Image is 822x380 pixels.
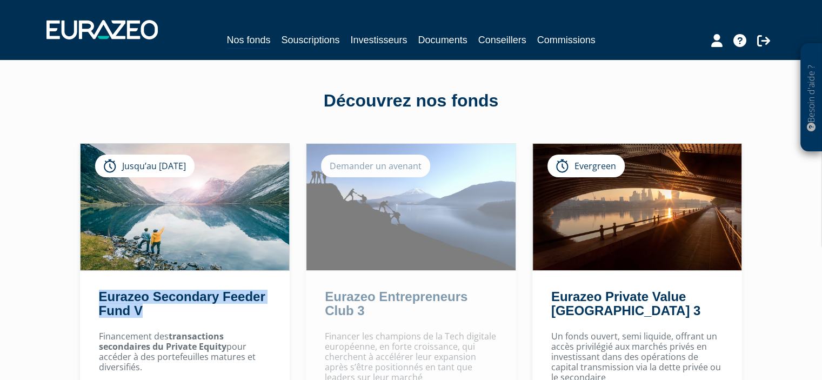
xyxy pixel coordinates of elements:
[533,144,742,270] img: Eurazeo Private Value Europe 3
[478,32,526,48] a: Conseillers
[321,155,430,177] div: Demander un avenant
[46,20,158,39] img: 1732889491-logotype_eurazeo_blanc_rvb.png
[99,289,265,318] a: Eurazeo Secondary Feeder Fund V
[547,155,625,177] div: Evergreen
[350,32,407,48] a: Investisseurs
[418,32,467,48] a: Documents
[103,89,719,114] div: Découvrez nos fonds
[325,289,467,318] a: Eurazeo Entrepreneurs Club 3
[99,330,226,352] strong: transactions secondaires du Private Equity
[551,289,700,318] a: Eurazeo Private Value [GEOGRAPHIC_DATA] 3
[99,331,271,373] p: Financement des pour accéder à des portefeuilles matures et diversifiés.
[537,32,596,48] a: Commissions
[805,49,818,146] p: Besoin d'aide ?
[95,155,195,177] div: Jusqu’au [DATE]
[281,32,339,48] a: Souscriptions
[81,144,290,270] img: Eurazeo Secondary Feeder Fund V
[226,32,270,49] a: Nos fonds
[306,144,516,270] img: Eurazeo Entrepreneurs Club 3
